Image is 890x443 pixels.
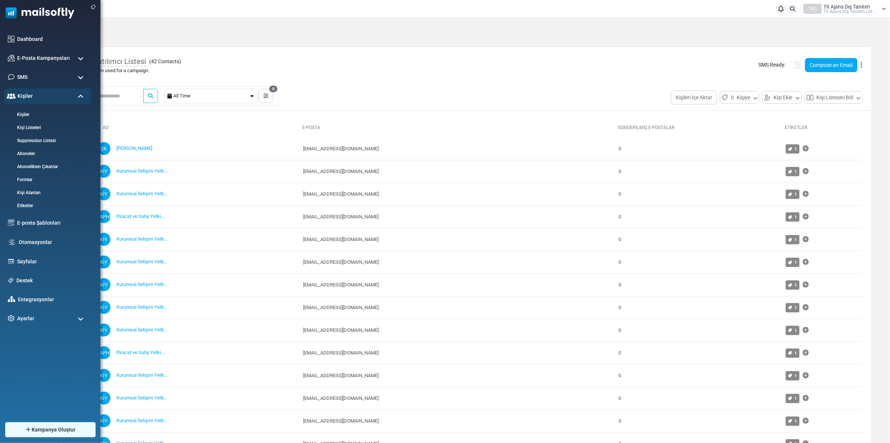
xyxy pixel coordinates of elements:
[615,296,782,319] td: 0
[116,327,167,333] a: Kurumsal İletişim Yetk...
[731,93,734,102] span: 0
[803,4,822,14] div: TAD
[824,4,870,9] span: Tit Ajans Dış Tanıtım
[258,89,273,103] button: 0
[803,391,809,406] a: Etiket Ekle
[97,324,110,337] span: KİY
[97,301,110,314] span: KİY
[299,138,615,160] td: [EMAIL_ADDRESS][DOMAIN_NAME]
[803,209,809,224] a: Etiket Ekle
[785,125,808,130] a: Etiketler
[786,144,800,154] a: 1
[794,396,797,401] span: 1
[97,210,110,223] span: [DEMOGRAPHIC_DATA]
[8,219,15,226] img: email-templates-icon.svg
[794,305,797,310] span: 1
[116,304,167,310] a: Kurumsal İletişim Yetk...
[762,91,802,104] button: Kişi Ekle
[803,4,886,14] a: TAD Tit Ajans Dış Tanıtım Ti̇t Ajans Diş Tanitim Ltd ...
[116,395,167,401] a: Kurumsal İletişim Yetk...
[151,58,179,64] span: 42 Contacts
[17,92,33,100] span: Kişiler
[302,125,320,130] a: E-Posta
[173,89,249,103] div: All Time
[32,426,75,434] span: Kampanya Oluştur
[97,278,110,291] span: KİY
[97,346,110,359] span: [DEMOGRAPHIC_DATA]
[615,251,782,273] td: 0
[794,237,797,242] span: 1
[758,58,863,72] div: SMS Ready:
[17,35,87,43] a: Dashboard
[97,142,110,155] span: ŞK
[803,346,809,360] a: Etiket Ekle
[794,373,797,378] span: 1
[97,256,110,269] span: KİY
[803,141,809,156] a: Etiket Ekle
[803,323,809,338] a: Etiket Ekle
[299,205,615,228] td: [EMAIL_ADDRESS][DOMAIN_NAME]
[8,55,15,61] img: campaigns-icon.png
[794,260,797,265] span: 1
[19,238,87,246] a: Otomasyonlar
[786,190,800,199] a: 1
[618,125,675,130] a: Gönderilmiş E-Postalar
[299,364,615,387] td: [EMAIL_ADDRESS][DOMAIN_NAME]
[299,387,615,410] td: [EMAIL_ADDRESS][DOMAIN_NAME]
[786,349,800,358] a: 1
[794,282,797,288] span: 1
[116,168,167,174] a: Kurumsal İletişim Yetk...
[8,258,15,265] img: landing_pages.svg
[97,125,109,130] a: Ad
[116,214,164,219] a: İhracat ve Satış Yetki...
[720,91,759,104] button: 0Kişiye
[786,303,800,312] a: 1
[116,191,167,196] a: Kurumsal İletişim Yetk...
[615,273,782,296] td: 0
[615,160,782,183] td: 0
[615,387,782,410] td: 0
[794,146,797,151] span: 1
[615,205,782,228] td: 0
[116,282,167,287] a: Kurumsal İletişim Yetk...
[299,228,615,251] td: [EMAIL_ADDRESS][DOMAIN_NAME]
[4,202,89,209] a: Etiketler
[116,145,152,151] a: [PERSON_NAME]
[786,280,800,290] a: 1
[4,137,89,144] a: Suppression Listesi
[8,277,14,283] img: support-icon.svg
[803,187,809,202] a: Etiket Ekle
[17,54,70,62] span: E-Posta Kampanyaları
[4,124,89,131] a: Kişi Listeleri
[4,176,89,183] a: Formlar
[786,235,800,244] a: 1
[794,192,797,197] span: 1
[786,394,800,403] a: 1
[116,418,167,423] a: Kurumsal İletişim Yetk...
[786,371,800,381] a: 1
[615,341,782,364] td: 0
[4,111,89,118] a: Kişiler
[51,67,181,74] div: This list has not yet been used for a campaign.
[299,296,615,319] td: [EMAIL_ADDRESS][DOMAIN_NAME]
[299,251,615,273] td: [EMAIL_ADDRESS][DOMAIN_NAME]
[299,183,615,205] td: [EMAIL_ADDRESS][DOMAIN_NAME]
[794,418,797,424] span: 1
[17,258,87,266] a: Sayfalar
[671,90,717,105] button: Kişileri İçe Aktar
[299,319,615,341] td: [EMAIL_ADDRESS][DOMAIN_NAME]
[299,410,615,432] td: [EMAIL_ADDRESS][DOMAIN_NAME]
[4,163,89,170] a: Abonelikten Çıkanlar
[794,214,797,219] span: 1
[299,160,615,183] td: [EMAIL_ADDRESS][DOMAIN_NAME]
[786,417,800,426] a: 1
[97,233,110,246] span: KİY
[116,236,167,242] a: Kurumsal İletişim Yetk...
[299,341,615,364] td: [EMAIL_ADDRESS][DOMAIN_NAME]
[8,74,15,80] img: sms-icon.png
[803,255,809,270] a: Etiket Ekle
[786,212,800,222] a: 1
[97,414,110,427] span: KİY
[17,73,28,81] span: SMS
[786,326,800,335] a: 1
